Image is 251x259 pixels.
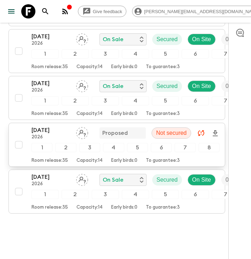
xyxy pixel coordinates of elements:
[152,81,182,92] div: Secured
[221,34,241,45] div: Trip Fill
[156,129,187,137] p: Not secured
[188,34,216,45] div: On Site
[221,174,241,186] div: Trip Fill
[103,143,124,152] div: 4
[55,143,76,152] div: 2
[76,64,103,70] p: Capacity: 14
[32,96,59,105] div: 1
[8,170,225,214] button: [DATE]2026Assign pack leaderOn SaleSecuredOn SiteTrip Fill12345678Room release:35Capacity:14Early...
[32,79,70,88] p: [DATE]
[175,143,195,152] div: 7
[152,96,179,105] div: 5
[156,82,178,90] p: Secured
[76,205,103,210] p: Capacity: 14
[8,123,225,167] button: [DATE]2026Assign pack leaderProposedNot secured12345678Room release:35Capacity:14Early birds:0To ...
[212,96,239,105] div: 7
[32,134,70,140] p: 2026
[76,129,88,135] span: Assign pack leader
[192,35,211,44] p: On Site
[192,176,211,184] p: On Site
[221,81,241,92] div: Trip Fill
[103,176,124,184] p: On Sale
[111,205,137,210] p: Early birds: 0
[226,176,236,184] p: 0 / 14
[8,29,225,73] button: [DATE]2026Assign pack leaderOn SaleSecuredOn SiteTrip Fill12345678Room release:35Capacity:14Early...
[146,158,180,164] p: To guarantee: 3
[76,111,103,117] p: Capacity: 14
[32,190,59,199] div: 1
[62,49,89,59] div: 2
[32,32,70,41] p: [DATE]
[122,96,149,105] div: 4
[32,143,52,152] div: 1
[103,35,124,44] p: On Sale
[38,4,52,18] button: search adventures
[32,205,68,210] p: Room release: 35
[32,158,68,164] p: Room release: 35
[8,76,225,120] button: [DATE]2026Assign pack leaderOn SaleSecuredOn SiteTrip Fill12345678Room release:35Capacity:14Early...
[192,82,211,90] p: On Site
[103,82,124,90] p: On Sale
[92,190,119,199] div: 3
[152,174,182,186] div: Secured
[182,49,209,59] div: 6
[152,127,191,139] div: Not secured
[188,174,216,186] div: On Site
[197,129,205,137] svg: Unable to sync - Check prices and secured
[92,49,119,59] div: 3
[146,205,180,210] p: To guarantee: 3
[156,35,178,44] p: Secured
[111,64,137,70] p: Early birds: 0
[32,126,70,134] p: [DATE]
[76,158,103,164] p: Capacity: 14
[76,176,88,182] span: Assign pack leader
[226,82,236,90] p: 0 / 14
[188,81,216,92] div: On Site
[32,173,70,181] p: [DATE]
[122,190,149,199] div: 4
[226,35,236,44] p: 0 / 14
[102,129,128,137] p: Proposed
[146,111,180,117] p: To guarantee: 3
[4,4,18,18] button: menu
[32,88,70,93] p: 2026
[32,64,68,70] p: Room release: 35
[122,49,149,59] div: 4
[146,64,180,70] p: To guarantee: 3
[92,96,119,105] div: 3
[32,181,70,187] p: 2026
[32,111,68,117] p: Room release: 35
[152,190,179,199] div: 5
[76,82,88,88] span: Assign pack leader
[212,49,239,59] div: 7
[111,158,137,164] p: Early birds: 0
[78,6,126,17] a: Give feedback
[212,190,239,199] div: 7
[152,49,179,59] div: 5
[62,96,89,105] div: 2
[182,96,209,105] div: 6
[127,143,148,152] div: 5
[89,9,126,14] span: Give feedback
[79,143,100,152] div: 3
[182,190,209,199] div: 6
[156,176,178,184] p: Secured
[76,35,88,41] span: Assign pack leader
[152,34,182,45] div: Secured
[62,190,89,199] div: 2
[32,41,70,46] p: 2026
[32,49,59,59] div: 1
[211,129,219,138] svg: Download Onboarding
[151,143,172,152] div: 6
[199,143,219,152] div: 8
[111,111,137,117] p: Early birds: 0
